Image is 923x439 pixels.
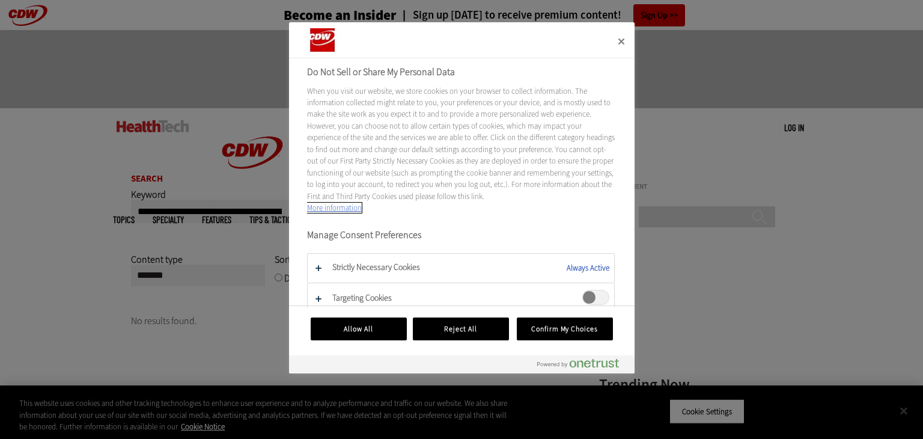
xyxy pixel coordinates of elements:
[307,65,615,79] h2: Do Not Sell or Share My Personal Data
[537,358,619,368] img: Powered by OneTrust Opens in a new Tab
[307,203,362,213] a: More information about your privacy, opens in a new tab
[307,28,379,52] div: Company Logo
[582,290,609,305] span: Targeting Cookies
[311,318,407,340] button: Allow All
[289,22,635,373] div: Preference center
[413,318,509,340] button: Reject All
[307,229,615,248] h3: Manage Consent Preferences
[289,22,635,373] div: Do Not Sell or Share My Personal Data
[307,28,365,52] img: Company Logo
[537,358,629,373] a: Powered by OneTrust Opens in a new Tab
[608,28,635,55] button: Close
[517,318,613,340] button: Confirm My Choices
[307,85,615,214] div: When you visit our website, we store cookies on your browser to collect information. The informat...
